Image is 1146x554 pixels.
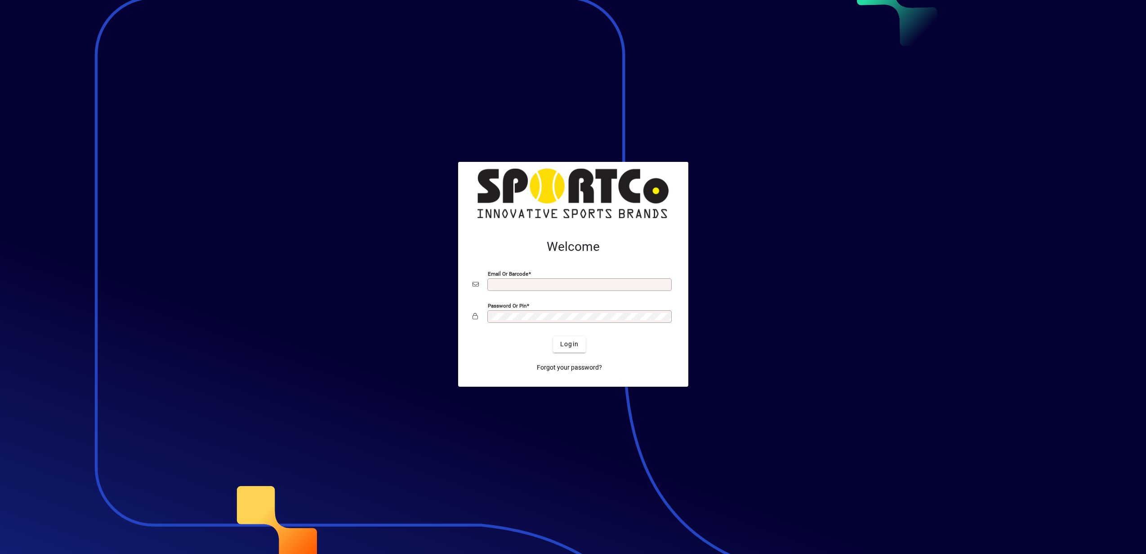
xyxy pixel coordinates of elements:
[488,302,526,308] mat-label: Password or Pin
[473,239,674,255] h2: Welcome
[488,270,528,277] mat-label: Email or Barcode
[533,360,606,376] a: Forgot your password?
[560,340,579,349] span: Login
[553,336,586,353] button: Login
[537,363,602,372] span: Forgot your password?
